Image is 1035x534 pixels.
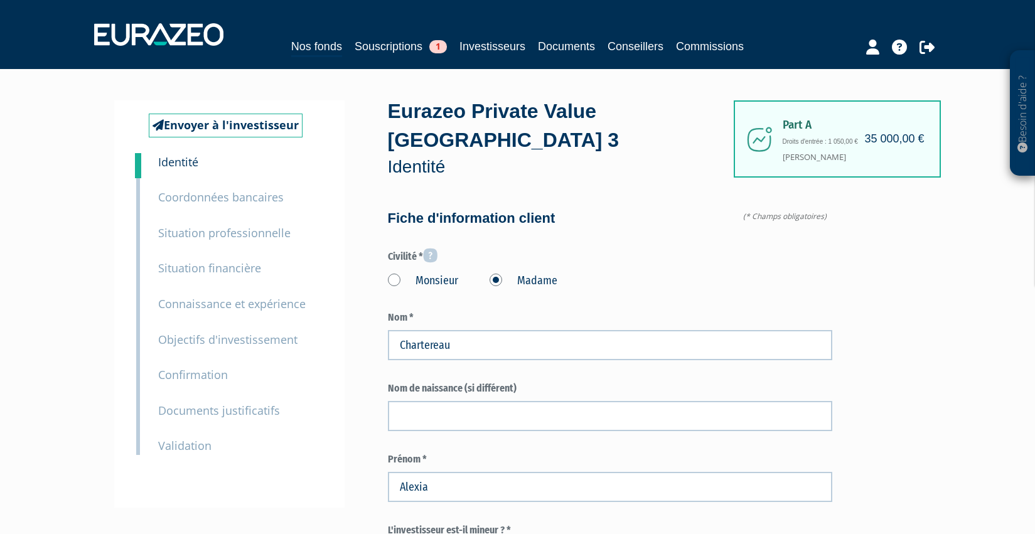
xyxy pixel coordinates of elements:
[291,38,342,57] a: Nos fonds
[388,382,832,396] label: Nom de naissance (si différent)
[388,154,733,179] p: Identité
[149,114,303,137] a: Envoyer à l'investisseur
[158,154,198,169] small: Identité
[388,273,458,289] label: Monsieur
[538,38,595,55] a: Documents
[158,438,212,453] small: Validation
[388,248,832,264] label: Civilité *
[1016,57,1030,170] p: Besoin d'aide ?
[158,332,298,347] small: Objectifs d'investissement
[135,153,141,178] a: 1
[94,23,223,46] img: 1732889491-logotype_eurazeo_blanc_rvb.png
[490,273,557,289] label: Madame
[864,133,924,146] h4: 35 000,00 €
[734,100,941,178] div: [PERSON_NAME]
[783,138,921,145] h6: Droits d'entrée : 1 050,00 €
[388,97,733,179] div: Eurazeo Private Value [GEOGRAPHIC_DATA] 3
[158,296,306,311] small: Connaissance et expérience
[783,119,921,132] span: Part A
[158,403,280,418] small: Documents justificatifs
[388,311,832,325] label: Nom *
[676,38,744,55] a: Commissions
[158,190,284,205] small: Coordonnées bancaires
[429,40,447,53] span: 1
[158,260,261,275] small: Situation financière
[388,452,832,467] label: Prénom *
[158,367,228,382] small: Confirmation
[158,225,291,240] small: Situation professionnelle
[743,211,832,222] span: (* Champs obligatoires)
[355,38,447,55] a: Souscriptions1
[459,38,525,55] a: Investisseurs
[388,211,832,226] h4: Fiche d'information client
[608,38,663,55] a: Conseillers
